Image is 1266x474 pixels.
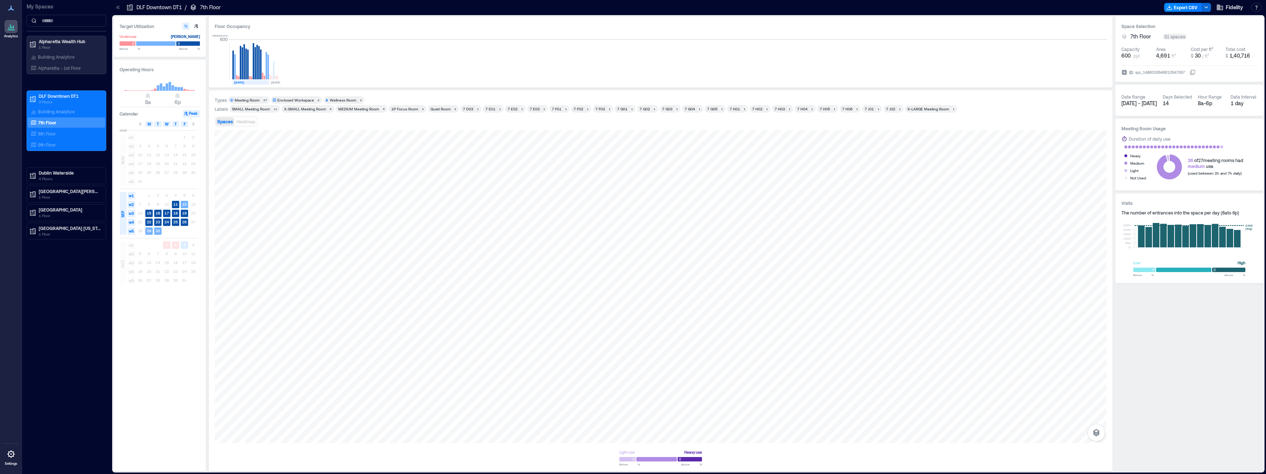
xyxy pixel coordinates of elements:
div: Medium [1130,159,1144,167]
text: 2 [174,243,177,247]
div: MEDIUM Meeting Room [338,106,379,111]
div: Capacity [1121,46,1139,52]
span: F [184,121,186,127]
a: Settings [2,445,20,468]
p: Building Analytics [38,109,75,114]
p: 4 Floors [39,176,101,182]
div: 2 [421,107,425,111]
span: w1 [128,192,135,199]
div: Total cost [1225,46,1245,52]
div: 7 G01 [617,106,627,111]
span: (used between 2h and 7h daily) [1188,171,1242,175]
span: 2025 [120,128,127,133]
p: 3 Floors [39,99,101,105]
div: 7 F02 [574,106,583,111]
div: 7 J02 [886,106,895,111]
div: 1 [675,107,679,111]
span: W [165,121,169,127]
div: 7 H02 [752,106,762,111]
span: T [157,121,159,127]
div: 1 [520,107,524,111]
div: 1P Focus Room [391,106,418,111]
div: Hour Range [1198,94,1222,100]
div: The number of entrances into the space per day ( 8a to 6p ) [1121,210,1257,216]
text: 17 [165,211,169,215]
div: 1 [765,107,769,111]
div: 7 F03 [595,106,605,111]
div: Underuse [120,33,136,40]
span: 8a [145,99,151,105]
div: Data Interval [1231,94,1256,100]
span: 30 [1195,52,1201,59]
tspan: 1500 [1123,232,1131,236]
div: 7 E01 [485,106,495,111]
div: 7 G03 [662,106,672,111]
div: 27 [262,98,268,102]
div: spc_1486033646610547097 [1134,69,1186,76]
text: 24 [165,220,169,224]
div: [PERSON_NAME] [171,33,200,40]
p: / [185,4,187,11]
div: Cost per ft² [1191,46,1213,52]
h3: Space Selection [1121,23,1257,30]
span: w4 [128,219,135,226]
div: Floor Occupancy [215,23,1107,30]
span: w1 [128,241,135,249]
div: Not Used [1130,174,1146,182]
div: 1 [832,107,837,111]
div: 1 [585,107,590,111]
text: 25 [173,220,178,224]
span: medium [1188,164,1205,169]
div: 1 [652,107,657,111]
div: 1 [876,107,881,111]
a: Analytics [2,18,20,41]
div: 7 H03 [775,106,785,111]
h3: Operating Hours [120,66,200,73]
p: 1 Floor [39,194,101,200]
button: 600 ppl [1121,52,1153,59]
p: Dublin Waterside [39,170,101,176]
p: 7th Floor [200,4,221,11]
div: 1 [897,107,902,111]
div: 7 H06 [842,106,852,111]
span: Above % [179,47,200,51]
p: DLF Downtown DT1 [136,4,182,11]
span: SEP [120,211,126,217]
span: Below % [120,47,140,51]
div: of 27 meeting rooms had use. [1188,157,1243,169]
p: [GEOGRAPHIC_DATA] [US_STATE] [39,225,101,231]
div: 2 [316,98,321,102]
span: Heatmap [236,119,255,124]
tspan: 2500 [1123,223,1131,227]
span: OCT [120,260,126,268]
text: 29 [147,229,151,233]
div: 8a - 6p [1198,100,1225,107]
div: Labels [215,106,228,112]
span: w3 [128,259,135,267]
button: $ 30 / ft² [1191,52,1222,59]
div: 1 [951,107,956,111]
text: 23 [156,220,160,224]
p: DLF Downtown DT1 [39,93,101,99]
button: Export CSV [1164,3,1202,12]
span: w3 [128,151,135,159]
div: 7 G04 [685,106,695,111]
div: 7 H04 [797,106,807,111]
text: 3 [183,243,186,247]
span: Above % [1224,273,1245,277]
text: [DATE] [234,80,244,84]
span: w2 [128,201,135,208]
span: Above % [681,462,702,467]
div: 1 [697,107,702,111]
div: 8 [328,107,333,111]
div: 7 H05 [820,106,830,111]
div: 5 [381,107,386,111]
span: 4,691 [1156,52,1170,59]
span: 6p [174,99,181,105]
span: w2 [128,142,135,150]
div: 1 [542,107,546,111]
div: 1 [607,107,612,111]
div: Quiet Room [430,106,451,111]
div: High [1238,259,1245,267]
span: ft² [1172,53,1176,58]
